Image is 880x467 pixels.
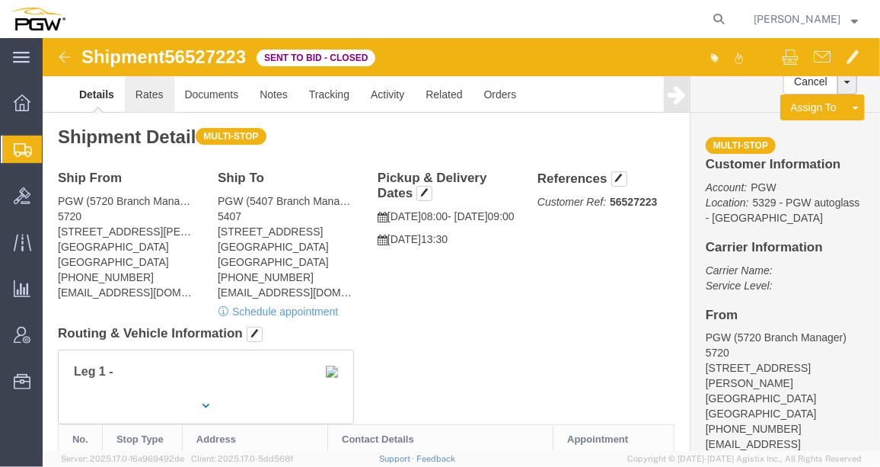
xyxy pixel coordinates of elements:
[627,453,862,465] span: Copyright © [DATE]-[DATE] Agistix Inc., All Rights Reserved
[379,454,417,463] a: Support
[61,454,184,463] span: Server: 2025.17.0-16a969492de
[416,454,455,463] a: Feedback
[754,11,840,27] span: Ksenia Gushchina-Kerecz
[43,38,880,451] iframe: FS Legacy Container
[11,8,65,30] img: logo
[753,10,859,28] button: [PERSON_NAME]
[191,454,293,463] span: Client: 2025.17.0-5dd568f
